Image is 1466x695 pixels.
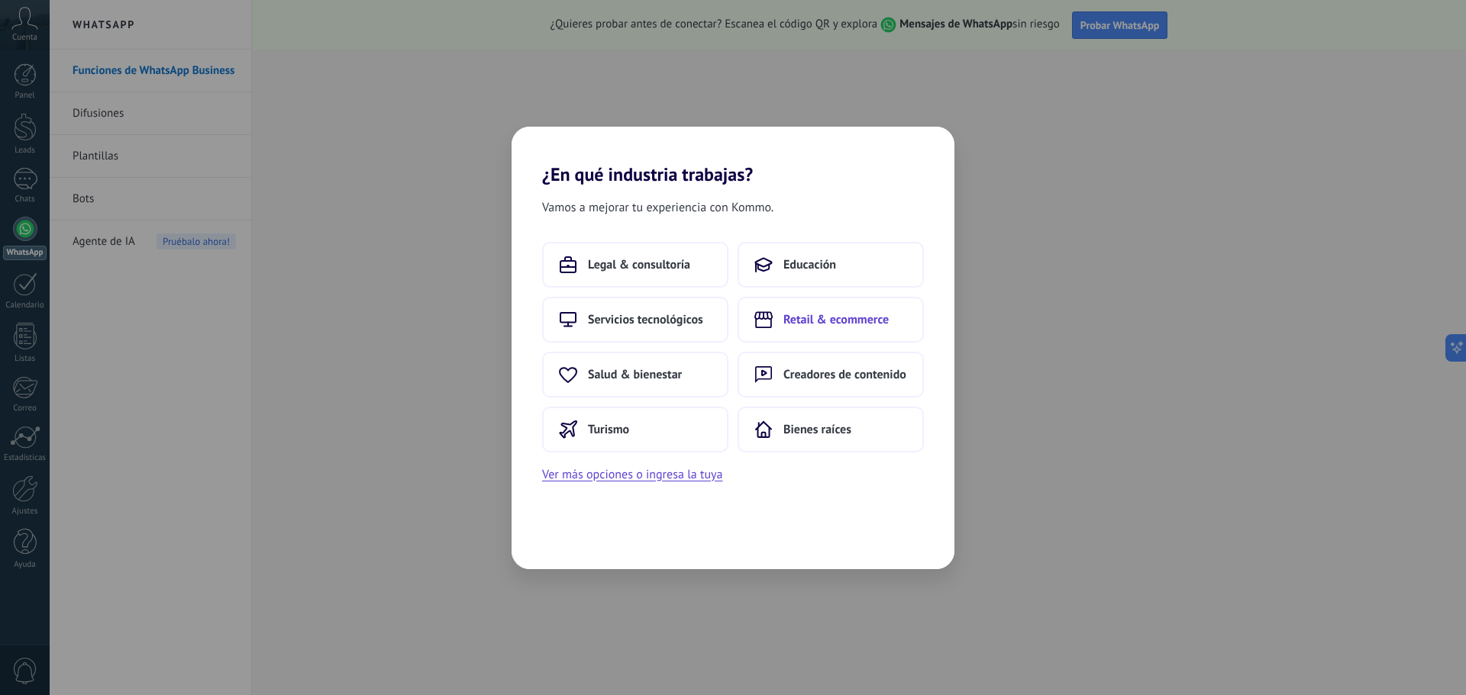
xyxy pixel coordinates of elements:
button: Salud & bienestar [542,352,728,397]
span: Turismo [588,422,629,437]
span: Salud & bienestar [588,367,682,382]
span: Creadores de contenido [783,367,906,382]
span: Vamos a mejorar tu experiencia con Kommo. [542,198,773,217]
button: Servicios tecnológicos [542,297,728,343]
span: Bienes raíces [783,422,851,437]
button: Educación [738,242,924,288]
span: Retail & ecommerce [783,312,889,327]
span: Servicios tecnológicos [588,312,703,327]
button: Bienes raíces [738,407,924,452]
button: Turismo [542,407,728,452]
button: Creadores de contenido [738,352,924,397]
button: Ver más opciones o ingresa la tuya [542,465,722,484]
button: Legal & consultoría [542,242,728,288]
h2: ¿En qué industria trabajas? [512,127,954,185]
span: Educación [783,257,836,272]
span: Legal & consultoría [588,257,690,272]
button: Retail & ecommerce [738,297,924,343]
